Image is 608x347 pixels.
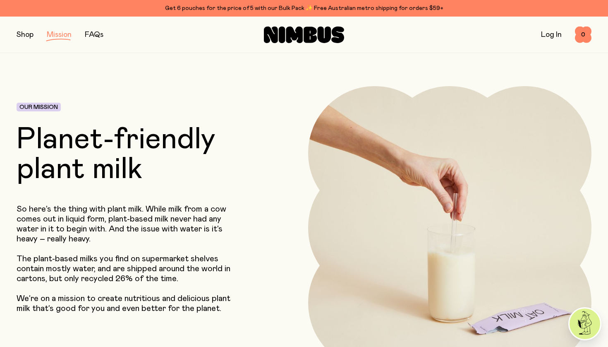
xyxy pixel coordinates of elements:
[17,125,251,184] h1: Planet-friendly plant milk
[17,204,232,244] p: So here’s the thing with plant milk. While milk from a cow comes out in liquid form, plant-based ...
[17,254,232,284] p: The plant-based milks you find on supermarket shelves contain mostly water, and are shipped aroun...
[17,294,232,313] p: We’re on a mission to create nutritious and delicious plant milk that’s good for you and even bet...
[85,31,103,39] a: FAQs
[47,31,72,39] a: Mission
[17,3,591,13] div: Get 6 pouches for the price of 5 with our Bulk Pack ✨ Free Australian metro shipping for orders $59+
[575,27,591,43] button: 0
[19,104,58,110] span: Our Mission
[541,31,562,39] a: Log In
[570,308,600,339] img: agent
